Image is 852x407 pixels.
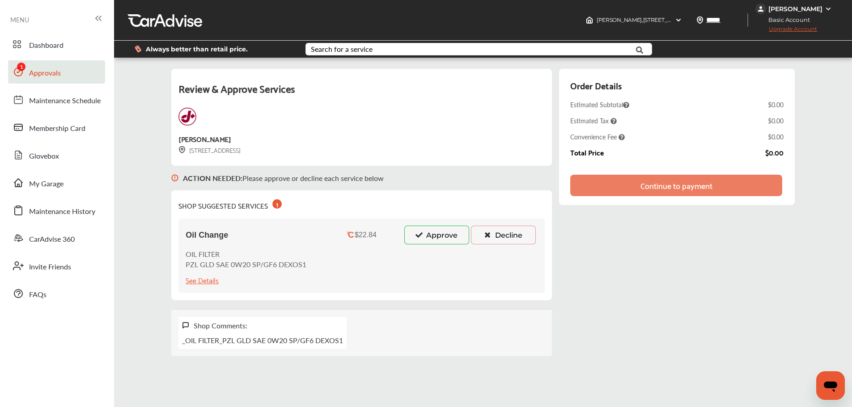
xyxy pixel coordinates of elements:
[29,261,71,273] span: Invite Friends
[471,226,536,244] button: Decline
[311,46,373,53] div: Search for a service
[570,148,604,156] div: Total Price
[10,16,29,23] span: MENU
[825,5,832,13] img: WGsFRI8htEPBVLJbROoPRyZpYNWhNONpIPPETTm6eUC0GeLEiAAAAAElFTkSuQmCC
[816,371,845,400] iframe: Button to launch messaging window
[768,132,784,141] div: $0.00
[755,4,766,14] img: jVpblrzwTbfkPYzPPzSLxeg0AAAAASUVORK5CYII=
[146,46,248,52] span: Always better than retail price.
[696,17,704,24] img: location_vector.a44bc228.svg
[404,226,469,244] button: Approve
[29,289,47,301] span: FAQs
[8,171,105,194] a: My Garage
[171,166,178,190] img: svg+xml;base64,PHN2ZyB3aWR0aD0iMTYiIGhlaWdodD0iMTciIHZpZXdCb3g9IjAgMCAxNiAxNyIgZmlsbD0ibm9uZSIgeG...
[586,17,593,24] img: header-home-logo.8d720a4f.svg
[183,173,242,183] b: ACTION NEEDED :
[194,320,247,331] div: Shop Comments:
[186,249,306,259] p: OIL FILTER
[570,116,617,125] span: Estimated Tax
[8,199,105,222] a: Maintenance History
[178,80,545,108] div: Review & Approve Services
[8,33,105,56] a: Dashboard
[570,132,625,141] span: Convenience Fee
[8,227,105,250] a: CarAdvise 360
[178,197,282,211] div: SHOP SUGGESTED SERVICES
[182,322,189,329] img: svg+xml;base64,PHN2ZyB3aWR0aD0iMTYiIGhlaWdodD0iMTciIHZpZXdCb3g9IjAgMCAxNiAxNyIgZmlsbD0ibm9uZSIgeG...
[183,173,384,183] p: Please approve or decline each service below
[29,206,95,218] span: Maintenance History
[768,116,784,125] div: $0.00
[272,199,282,209] div: 1
[8,60,105,84] a: Approvals
[765,148,784,156] div: $0.00
[178,108,196,126] img: logo-jiffylube.png
[8,143,105,167] a: Glovebox
[186,259,306,269] p: PZL GLD SAE 0W20 SP/GF6 DEXOS1
[8,282,105,305] a: FAQs
[178,145,241,155] div: [STREET_ADDRESS]
[768,100,784,109] div: $0.00
[29,123,85,134] span: Membership Card
[8,116,105,139] a: Membership Card
[29,95,101,107] span: Maintenance Schedule
[756,15,817,25] span: Basic Account
[747,13,748,27] img: header-divider.bc55588e.svg
[597,17,780,23] span: [PERSON_NAME] , [STREET_ADDRESS] [GEOGRAPHIC_DATA] , OR 97232
[755,25,817,37] span: Upgrade Account
[178,146,186,154] img: svg+xml;base64,PHN2ZyB3aWR0aD0iMTYiIGhlaWdodD0iMTciIHZpZXdCb3g9IjAgMCAxNiAxNyIgZmlsbD0ibm9uZSIgeG...
[355,231,377,239] div: $22.84
[29,67,61,79] span: Approvals
[29,151,59,162] span: Glovebox
[8,254,105,277] a: Invite Friends
[675,17,682,24] img: header-down-arrow.9dd2ce7d.svg
[570,78,622,93] div: Order Details
[640,181,712,190] div: Continue to payment
[178,133,231,145] div: [PERSON_NAME]
[186,274,219,286] div: See Details
[135,45,141,53] img: dollor_label_vector.a70140d1.svg
[29,40,64,51] span: Dashboard
[570,100,629,109] span: Estimated Subtotal
[8,88,105,111] a: Maintenance Schedule
[29,234,75,245] span: CarAdvise 360
[768,5,822,13] div: [PERSON_NAME]
[186,231,228,240] span: Oil Change
[29,178,64,190] span: My Garage
[182,335,343,345] p: _OIL FILTER_PZL GLD SAE 0W20 SP/GF6 DEXOS1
